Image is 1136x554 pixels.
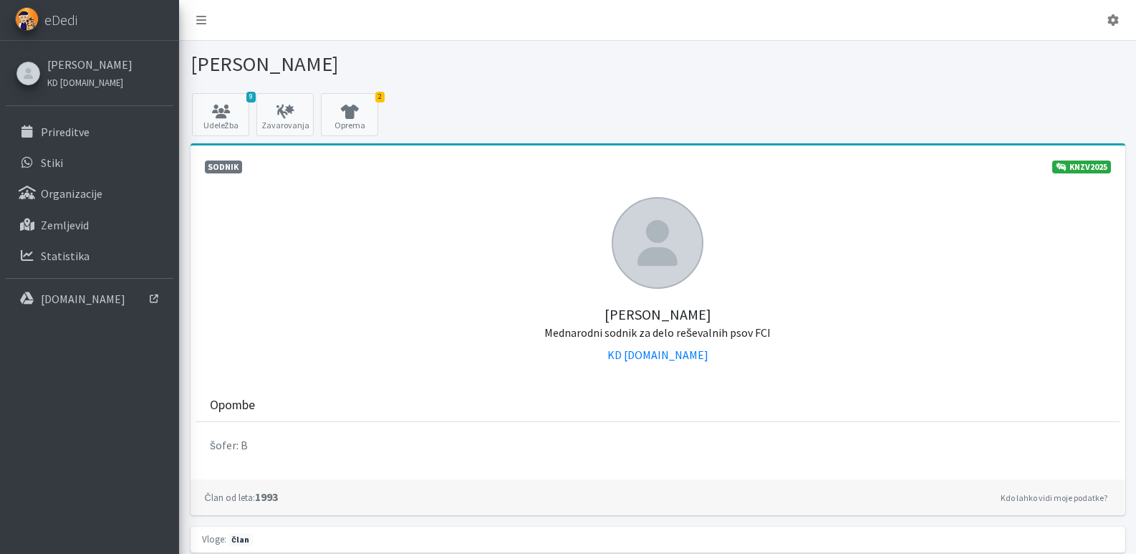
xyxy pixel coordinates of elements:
[256,93,314,136] a: Zavarovanja
[6,285,173,313] a: [DOMAIN_NAME]
[210,436,1105,454] p: šofer: B
[6,148,173,177] a: Stiki
[997,489,1111,507] a: Kdo lahko vidi moje podatke?
[192,93,249,136] a: 9 Udeležba
[6,118,173,146] a: Prireditve
[47,56,133,73] a: [PERSON_NAME]
[321,93,378,136] a: 2 Oprema
[607,348,708,362] a: KD [DOMAIN_NAME]
[41,218,89,232] p: Zemljevid
[191,52,653,77] h1: [PERSON_NAME]
[228,533,253,546] span: član
[41,125,90,139] p: Prireditve
[205,489,278,504] strong: 1993
[47,73,133,90] a: KD [DOMAIN_NAME]
[41,249,90,263] p: Statistika
[205,492,255,503] small: Član od leta:
[205,289,1111,340] h5: [PERSON_NAME]
[41,156,63,170] p: Stiki
[41,292,125,306] p: [DOMAIN_NAME]
[1052,161,1111,173] a: KNZV2025
[15,7,39,31] img: eDedi
[246,92,256,102] span: 9
[6,242,173,270] a: Statistika
[47,77,123,88] small: KD [DOMAIN_NAME]
[544,325,771,340] small: Mednarodni sodnik za delo reševalnih psov FCI
[6,179,173,208] a: Organizacije
[41,186,102,201] p: Organizacije
[44,9,77,31] span: eDedi
[202,533,226,545] small: Vloge:
[6,211,173,239] a: Zemljevid
[375,92,385,102] span: 2
[210,398,255,413] h3: Opombe
[205,161,243,173] span: Sodnik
